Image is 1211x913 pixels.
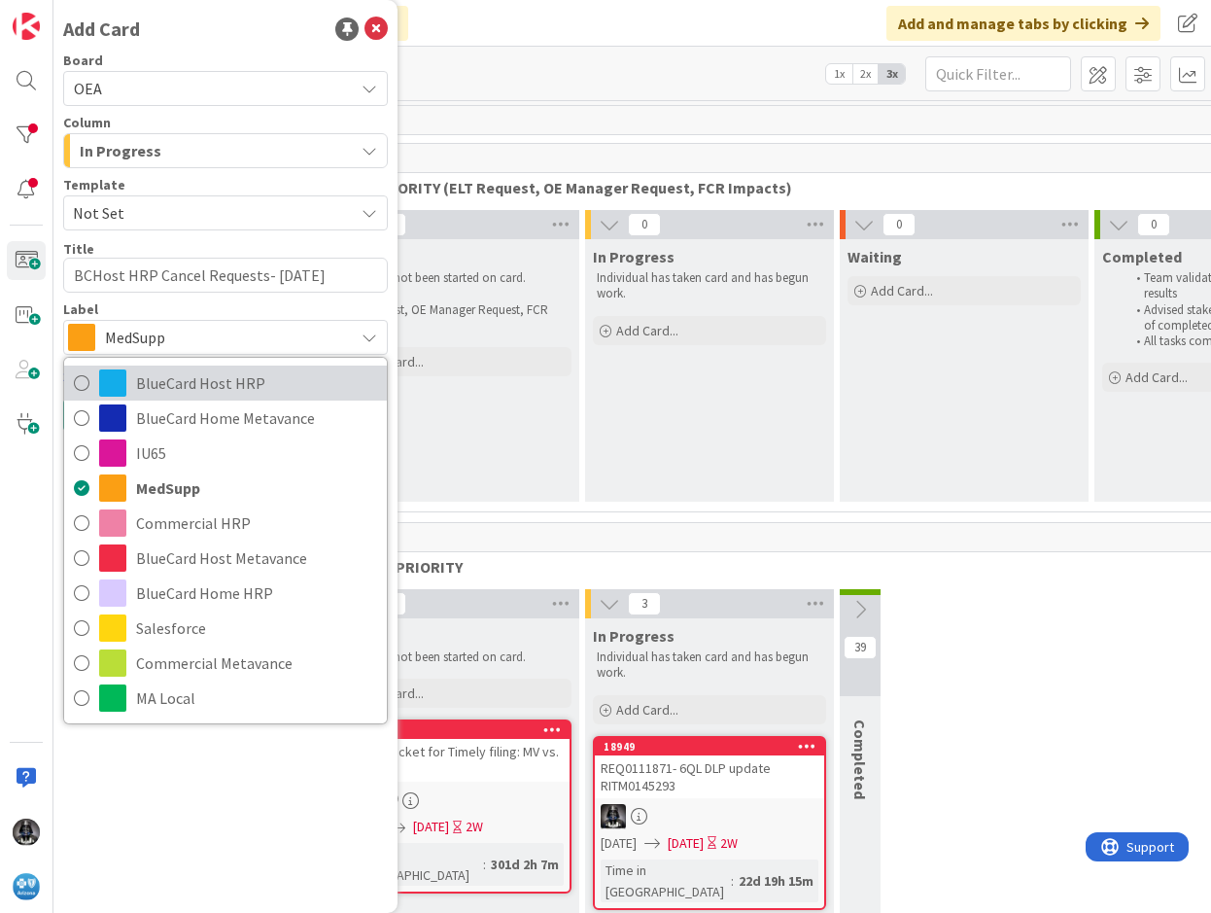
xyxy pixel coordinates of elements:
[601,833,637,854] span: [DATE]
[63,133,388,168] button: In Progress
[616,322,678,339] span: Add Card...
[628,592,661,615] span: 3
[136,404,377,433] span: BlueCard Home Metavance
[871,282,933,299] span: Add Card...
[136,684,377,713] span: MA Local
[342,270,568,286] p: Work has not been started on card.
[342,302,568,334] p: ELT Request, OE Manager Request, FCR Impacts
[628,213,661,236] span: 0
[340,788,570,813] div: KG
[136,369,377,398] span: BlueCard Host HRP
[1125,369,1188,386] span: Add Card...
[136,509,377,538] span: Commercial HRP
[1137,213,1170,236] span: 0
[346,843,483,886] div: Time in [GEOGRAPHIC_DATA]
[13,13,40,40] img: Visit kanbanzone.com
[63,53,103,67] span: Board
[80,138,161,163] span: In Progress
[349,723,570,737] div: 17821
[64,611,387,646] a: Salesforce
[64,471,387,506] a: MedSupp
[925,56,1071,91] input: Quick Filter...
[852,64,879,84] span: 2x
[136,579,377,608] span: BlueCard Home HRP
[595,804,824,829] div: KG
[64,506,387,541] a: Commercial HRP
[601,804,626,829] img: KG
[136,474,377,503] span: MedSupp
[731,870,734,892] span: :
[105,324,344,351] span: MedSupp
[826,64,852,84] span: 1x
[63,302,98,316] span: Label
[64,401,387,436] a: BlueCard Home Metavance
[601,860,731,902] div: Time in [GEOGRAPHIC_DATA]
[136,649,377,678] span: Commercial Metavance
[595,738,824,798] div: 18949REQ0111871- 6QL DLP update RITM0145293
[595,738,824,755] div: 18949
[486,854,564,875] div: 301d 2h 7m
[616,701,678,719] span: Add Card...
[63,178,125,192] span: Template
[844,636,877,659] span: 39
[340,721,570,782] div: 17821Create Ticket for Timely filing: MV vs. HRP
[63,15,140,44] div: Add Card
[136,614,377,643] span: Salesforce
[64,541,387,576] a: BlueCard Host Metavance
[63,258,388,293] textarea: BCHost HRP Cancel Requests- [DATE]
[63,240,94,258] label: Title
[136,544,377,573] span: BlueCard Host Metavance
[340,739,570,782] div: Create Ticket for Timely filing: MV vs. HRP
[63,116,111,129] span: Column
[886,6,1160,41] div: Add and manage tabs by clicking
[597,270,822,302] p: Individual has taken card and has begun work.
[13,873,40,900] img: avatar
[483,854,486,875] span: :
[1102,247,1182,266] span: Completed
[848,247,902,266] span: Waiting
[720,833,738,854] div: 2W
[604,740,824,754] div: 18949
[340,721,570,739] div: 17821
[136,439,377,468] span: IU65
[74,79,102,98] span: OEA
[882,213,916,236] span: 0
[593,626,675,646] span: In Progress
[593,247,675,266] span: In Progress
[64,681,387,716] a: MA Local
[879,64,905,84] span: 3x
[64,366,387,401] a: BlueCard Host HRP
[595,755,824,798] div: REQ0111871- 6QL DLP update RITM0145293
[41,3,88,26] span: Support
[413,817,449,837] span: [DATE]
[734,870,818,892] div: 22d 19h 15m
[668,833,704,854] span: [DATE]
[64,576,387,611] a: BlueCard Home HRP
[73,200,339,226] span: Not Set
[342,650,568,665] p: Work has not been started on card.
[597,650,822,682] p: Individual has taken card and has begun work.
[466,817,483,837] div: 2W
[64,646,387,681] a: Commercial Metavance
[64,436,387,471] a: IU65
[13,819,40,846] img: KG
[850,720,870,799] span: Completed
